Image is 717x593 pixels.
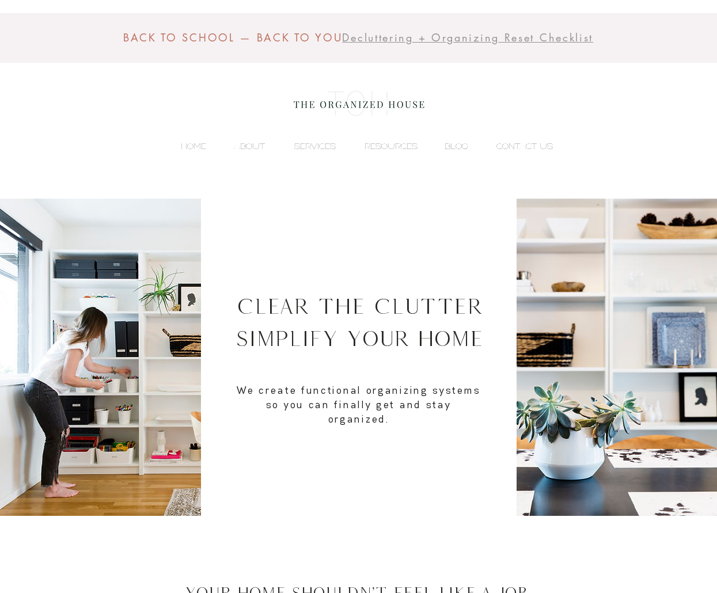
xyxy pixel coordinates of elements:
img: the organized house [289,81,430,127]
nav: Site [158,138,559,155]
a: SERVICES [271,138,342,155]
p: We create functional organizing systems so you can finally get and stay organized. [235,383,483,427]
p: ABOUT [228,138,271,155]
p: CONTACT US [491,138,559,155]
p: RESOURCES [359,138,423,155]
a: HOME [158,138,212,155]
a: Decluttering + Organizing Reset Checklist [342,31,593,44]
span: BACK TO SCHOOL — BACK TO YOU [123,31,343,44]
p: SERVICES [289,138,342,155]
p: BLOG [439,138,474,155]
a: CONTACT US [474,138,559,155]
a: RESOURCES [342,138,423,155]
a: ABOUT [212,138,271,155]
a: BLOG [423,138,474,155]
span: Clear The Clutter Simplify Your Home [236,294,483,351]
p: HOME [175,138,212,155]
